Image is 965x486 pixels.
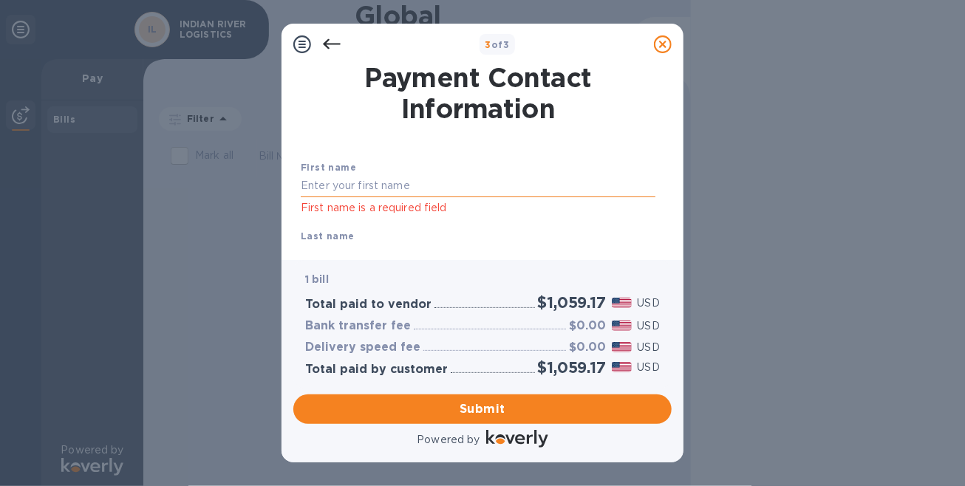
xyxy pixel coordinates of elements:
[301,230,355,242] b: Last name
[538,358,606,377] h2: $1,059.17
[301,244,655,266] input: Enter your last name
[301,162,356,173] b: First name
[305,400,660,418] span: Submit
[485,39,491,50] span: 3
[569,319,606,333] h3: $0.00
[301,199,655,216] p: First name is a required field
[305,363,448,377] h3: Total paid by customer
[305,319,411,333] h3: Bank transfer fee
[301,62,655,124] h1: Payment Contact Information
[612,298,632,308] img: USD
[417,432,480,448] p: Powered by
[305,340,420,355] h3: Delivery speed fee
[305,273,329,285] b: 1 bill
[305,298,432,312] h3: Total paid to vendor
[638,360,660,375] p: USD
[301,175,655,197] input: Enter your first name
[638,340,660,355] p: USD
[486,430,548,448] img: Logo
[612,342,632,352] img: USD
[612,362,632,372] img: USD
[612,321,632,331] img: USD
[638,318,660,334] p: USD
[638,295,660,311] p: USD
[538,293,606,312] h2: $1,059.17
[569,340,606,355] h3: $0.00
[293,394,672,424] button: Submit
[485,39,510,50] b: of 3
